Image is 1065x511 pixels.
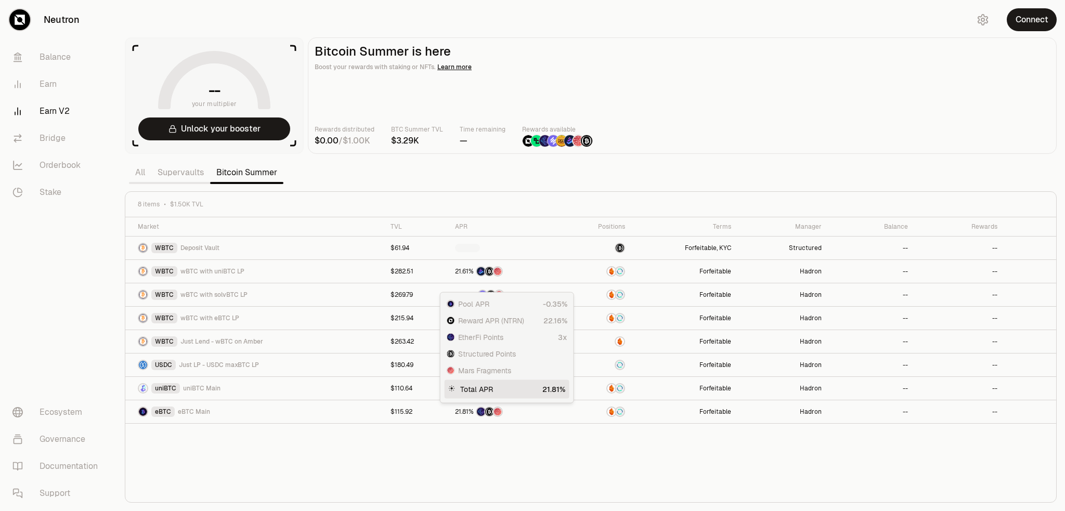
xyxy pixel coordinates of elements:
a: $61.94 [391,244,409,252]
a: Hadron [800,337,822,346]
tr: WBTC LogoWBTCwBTC with eBTC LP$215.9421.89%EtherFi PointsStructured PointsMars FragmentsAmberSupe... [125,307,1056,330]
div: WBTC [151,290,177,300]
span: uniBTC Main [183,384,220,392]
span: 8 items [138,200,160,208]
a: AmberSupervaults [567,290,626,300]
img: Solv Points [478,291,487,299]
a: Forfeitable [699,291,731,299]
img: Supervaults [616,291,624,299]
span: Just Lend - wBTC on Amber [180,337,263,346]
span: your multiplier [192,99,237,109]
div: 22.16% [543,316,567,326]
a: -- [903,337,908,346]
a: Structured [789,244,822,252]
img: eBTC Logo [139,408,147,416]
img: WBTC Logo [139,267,147,276]
a: -- [992,291,997,299]
img: Supervaults [616,314,624,322]
a: Bridge [4,125,112,152]
div: Terms [638,222,731,231]
img: Lombard Lux [531,135,542,147]
img: EtherFi Points [539,135,551,147]
a: Structured [567,243,626,253]
div: eBTC [151,407,175,417]
a: Hadron [800,384,822,392]
tr: WBTC LogoWBTCJust Lend - wBTC on Amber$263.4221.91%Structured PointsMars FragmentsAmberForfeitabl... [125,330,1056,353]
img: Supervaults [616,408,624,416]
img: Amber [607,384,616,392]
div: -0.35% [543,299,567,309]
span: 21.81% [455,408,474,416]
a: $215.94 [391,314,413,322]
a: uniBTC LogouniBTCuniBTC Main [138,383,378,394]
a: Ecosystem [4,399,112,426]
a: AmberSupervaults [567,313,626,323]
img: Structured Points [581,135,592,147]
div: Balance [834,222,908,231]
a: WBTC LogoWBTCwBTC with solvBTC LP [138,290,378,300]
div: / [315,135,374,147]
a: -- [992,361,997,369]
a: -- [992,314,997,322]
a: $180.49 [391,361,413,369]
a: Forfeitable [699,361,731,369]
a: -- [903,408,908,416]
p: Time remaining [460,124,505,135]
img: Structured Points [485,408,493,416]
a: Hadron [800,314,822,322]
a: $115.92 [391,408,412,416]
img: Amber [616,337,624,346]
a: Hadron [800,361,822,369]
a: 21.81%EtherFi PointsStructured PointsMars Fragments [455,408,554,416]
img: WBTC Logo [139,337,147,346]
img: Mars Fragments [495,291,503,299]
img: eBTC Logo [448,301,454,307]
img: NTRN [523,135,534,147]
a: All [129,162,151,183]
a: -- [903,361,908,369]
a: Forfeitable [699,314,731,322]
a: Forfeitable [699,408,731,416]
img: Supervaults [616,384,624,392]
img: Mars Fragments [447,367,454,374]
img: Structured Points [485,267,493,276]
div: USDC [151,360,176,370]
img: Structured Points [447,350,454,358]
img: Mars Fragments [573,135,584,147]
span: wBTC with uniBTC LP [180,267,244,276]
a: -- [992,337,997,346]
span: Total APR [460,384,493,395]
img: uniBTC Logo [139,384,147,392]
a: $282.51 [391,267,413,276]
div: 3x [558,332,567,343]
tr: WBTC LogoWBTCwBTC with uniBTC LP$282.5121.61%Bedrock DiamondsStructured PointsMars FragmentsAmber... [125,260,1056,283]
button: 21.61%Bedrock DiamondsStructured PointsMars Fragments [455,266,554,277]
img: Structured Points [487,291,495,299]
a: AmberSupervaults [567,383,626,394]
tr: WBTC LogoWBTCDeposit Vault$61.94StructuredForfeitable, KYCStructured---- [125,237,1056,260]
h1: -- [209,82,220,99]
a: Hadron [800,267,822,276]
span: Deposit Vault [180,244,219,252]
img: WBTC Logo [139,314,147,322]
a: Forfeitable [699,384,731,392]
a: Balance [4,44,112,71]
button: 21.56%Solv PointsStructured PointsMars Fragments [455,290,554,300]
span: eBTC Main [178,408,210,416]
a: Forfeitable [699,267,731,276]
a: -- [992,408,997,416]
a: Earn [4,71,112,98]
a: Stake [4,179,112,206]
div: — [460,135,505,147]
img: Supervaults [616,361,624,369]
a: Hadron [800,408,822,416]
div: WBTC [151,336,177,347]
h2: Bitcoin Summer is here [315,44,1050,59]
a: AmberSupervaults [567,266,626,277]
p: Rewards distributed [315,124,374,135]
a: Governance [4,426,112,453]
img: Supervaults [616,267,624,276]
a: Support [4,480,112,507]
img: Amber [607,291,616,299]
span: 21.61% [455,267,474,276]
